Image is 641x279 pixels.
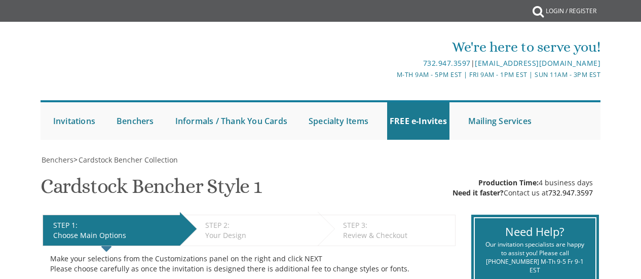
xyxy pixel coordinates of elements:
[453,188,504,197] span: Need it faster?
[387,102,449,140] a: FREE e-Invites
[343,230,450,241] div: Review & Checkout
[114,102,157,140] a: Benchers
[205,230,313,241] div: Your Design
[50,254,448,274] div: Make your selections from the Customizations panel on the right and click NEXT Please choose care...
[53,230,175,241] div: Choose Main Options
[41,155,73,165] a: Benchers
[173,102,290,140] a: Informals / Thank You Cards
[306,102,371,140] a: Specialty Items
[228,69,600,80] div: M-Th 9am - 5pm EST | Fri 9am - 1pm EST | Sun 11am - 3pm EST
[475,58,600,68] a: [EMAIL_ADDRESS][DOMAIN_NAME]
[79,155,178,165] span: Cardstock Bencher Collection
[53,220,175,230] div: STEP 1:
[548,188,593,197] a: 732.947.3597
[482,224,588,240] div: Need Help?
[228,37,600,57] div: We're here to serve you!
[453,178,593,198] div: 4 business days Contact us at
[343,220,450,230] div: STEP 3:
[78,155,178,165] a: Cardstock Bencher Collection
[73,155,178,165] span: >
[205,220,313,230] div: STEP 2:
[466,102,534,140] a: Mailing Services
[228,57,600,69] div: |
[42,155,73,165] span: Benchers
[482,240,588,275] div: Our invitation specialists are happy to assist you! Please call [PHONE_NUMBER] M-Th 9-5 Fr 9-1 EST
[41,175,261,205] h1: Cardstock Bencher Style 1
[478,178,539,187] span: Production Time:
[423,58,471,68] a: 732.947.3597
[51,102,98,140] a: Invitations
